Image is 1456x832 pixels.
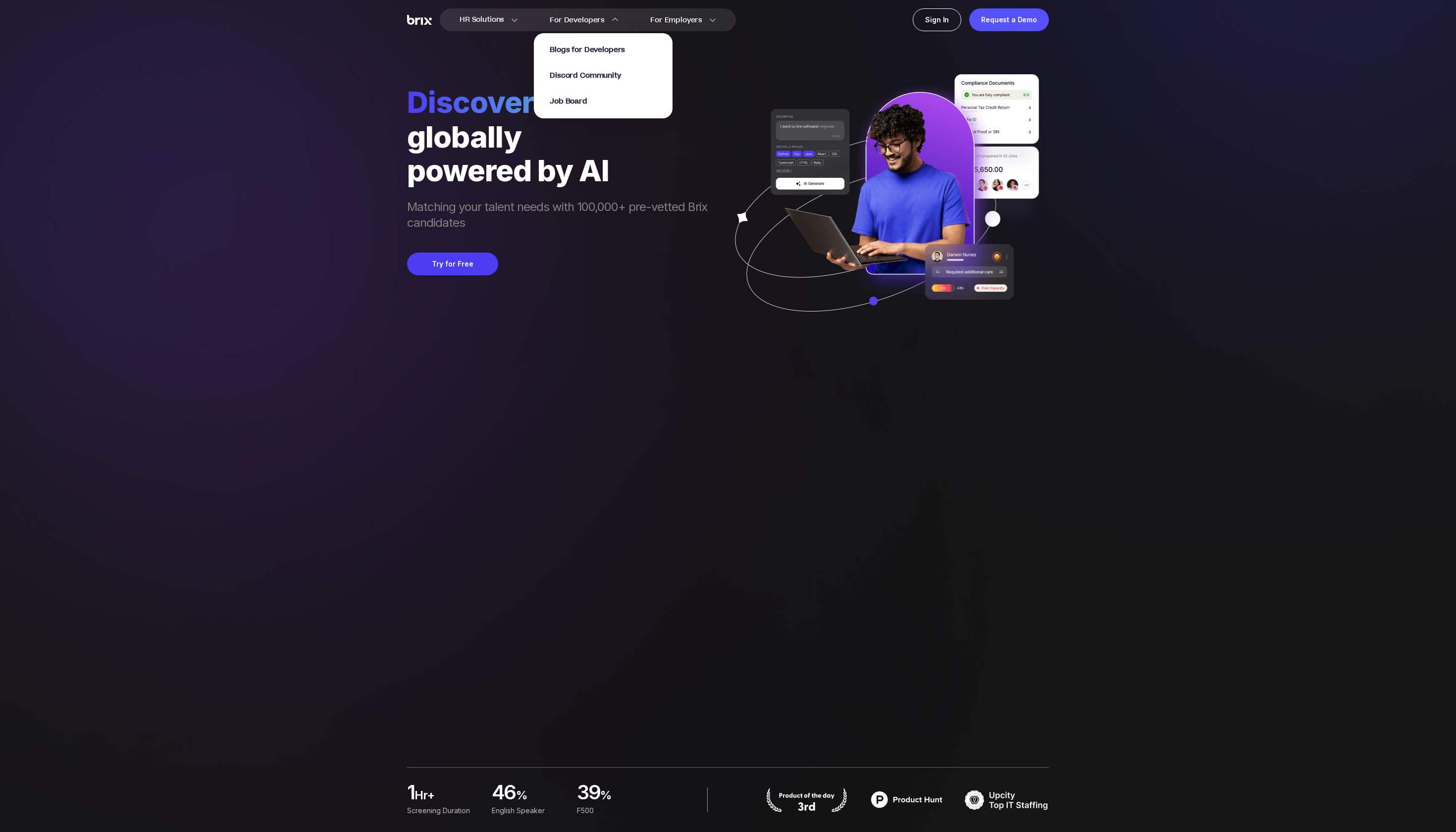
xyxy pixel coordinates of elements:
span: Blogs for Developers [550,45,625,55]
a: Blogs for Developers [550,44,625,55]
div: F500 [577,805,650,816]
div: powered by AI [407,154,717,187]
a: Job Board [550,96,587,106]
img: product hunt badge [765,787,849,812]
div: Screening duration [407,805,480,816]
span: Discover [407,84,717,120]
div: English Speaker [492,805,565,816]
a: Sign In [913,8,961,31]
span: hr+ [415,787,480,807]
span: 46 [492,783,516,803]
button: Try for Free [407,253,498,275]
span: 1 [407,783,415,803]
span: Matching your talent needs with 100,000+ pre-vetted Brix candidates [407,199,717,233]
span: HR Solutions [460,12,504,28]
span: 39 [577,783,601,803]
span: For Employers [650,15,702,25]
span: % [516,787,565,807]
img: ai generate [717,74,1049,341]
a: Request a Demo [969,8,1049,31]
span: % [600,787,650,807]
div: globally [407,120,717,154]
img: Brix Logo [407,15,432,25]
img: TOP IT STAFFING [965,787,1049,812]
span: For Developers [550,15,605,25]
a: Discord Community [550,70,621,81]
img: product hunt badge [865,787,949,812]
